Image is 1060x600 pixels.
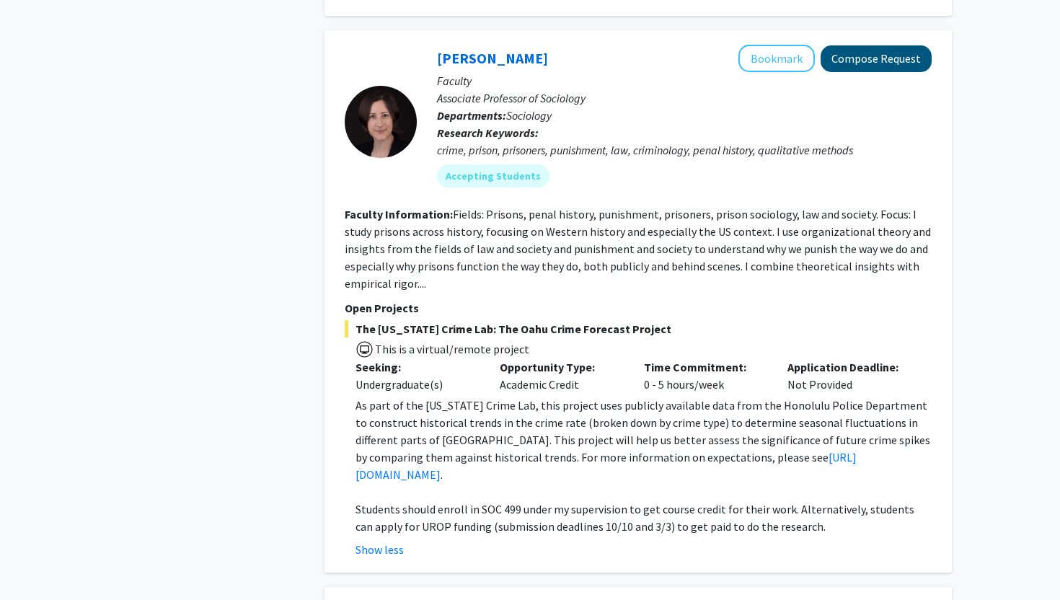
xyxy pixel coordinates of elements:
span: Sociology [506,108,552,123]
a: [URL][DOMAIN_NAME] [355,450,857,482]
p: Time Commitment: [644,358,767,376]
span: Students should enroll in SOC 499 under my supervision to get course credit for their work. Alter... [355,502,914,534]
div: Not Provided [777,358,921,393]
span: This is a virtual/remote project [374,342,529,356]
div: Undergraduate(s) [355,376,478,393]
div: Academic Credit [489,358,633,393]
button: Add Ashley Rubin to Bookmarks [738,45,815,72]
div: 0 - 5 hours/week [633,358,777,393]
fg-read-more: Fields: Prisons, penal history, punishment, prisoners, prison sociology, law and society. Focus: ... [345,207,931,291]
p: Open Projects [345,299,932,317]
p: . [355,397,932,483]
p: Faculty [437,72,932,89]
mat-chip: Accepting Students [437,164,549,187]
p: Associate Professor of Sociology [437,89,932,107]
button: Compose Request to Ashley Rubin [821,45,932,72]
iframe: Chat [11,535,61,589]
span: As part of the [US_STATE] Crime Lab, this project uses publicly available data from the Honolulu ... [355,398,930,464]
p: Opportunity Type: [500,358,622,376]
p: Seeking: [355,358,478,376]
b: Faculty Information: [345,207,453,221]
span: The [US_STATE] Crime Lab: The Oahu Crime Forecast Project [345,320,932,337]
b: Departments: [437,108,506,123]
b: Research Keywords: [437,125,539,140]
a: [PERSON_NAME] [437,49,548,67]
div: crime, prison, prisoners, punishment, law, criminology, penal history, qualitative methods [437,141,932,159]
button: Show less [355,541,404,558]
p: Application Deadline: [787,358,910,376]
